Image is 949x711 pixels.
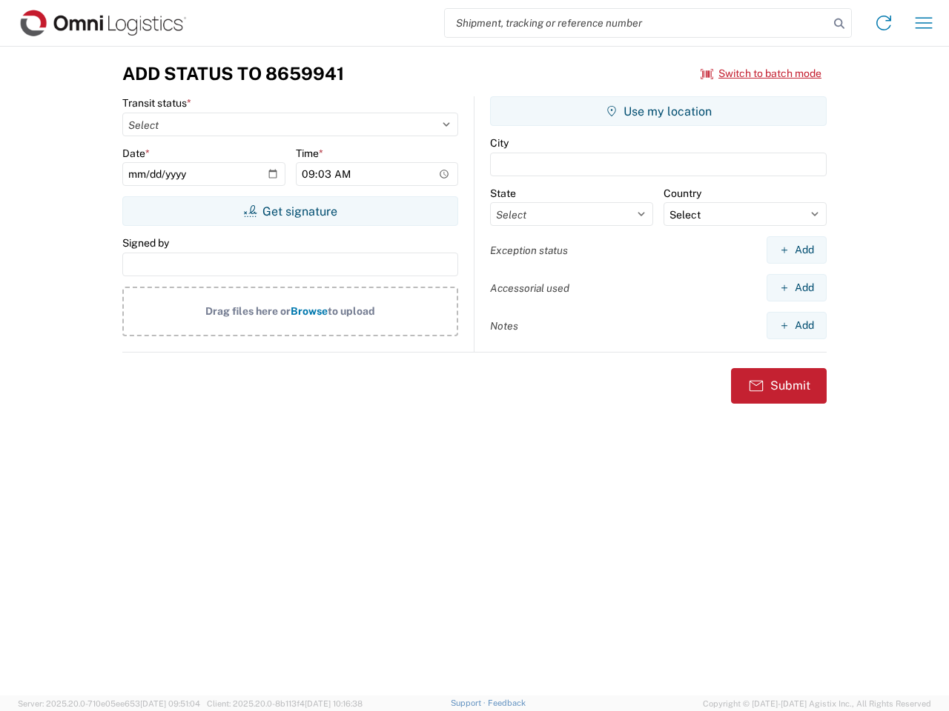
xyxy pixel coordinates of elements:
[291,305,328,317] span: Browse
[490,136,509,150] label: City
[296,147,323,160] label: Time
[767,236,827,264] button: Add
[490,96,827,126] button: Use my location
[122,147,150,160] label: Date
[451,698,488,707] a: Support
[445,9,829,37] input: Shipment, tracking or reference number
[490,319,518,333] label: Notes
[205,305,291,317] span: Drag files here or
[305,699,363,708] span: [DATE] 10:16:38
[488,698,526,707] a: Feedback
[328,305,375,317] span: to upload
[731,368,827,404] button: Submit
[767,312,827,339] button: Add
[767,274,827,301] button: Add
[122,196,458,226] button: Get signature
[122,96,191,110] label: Transit status
[140,699,200,708] span: [DATE] 09:51:04
[122,63,344,84] h3: Add Status to 8659941
[664,187,701,200] label: Country
[701,61,821,86] button: Switch to batch mode
[490,281,569,295] label: Accessorial used
[207,699,363,708] span: Client: 2025.20.0-8b113f4
[490,187,516,200] label: State
[490,244,568,257] label: Exception status
[122,236,169,250] label: Signed by
[18,699,200,708] span: Server: 2025.20.0-710e05ee653
[703,697,931,710] span: Copyright © [DATE]-[DATE] Agistix Inc., All Rights Reserved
